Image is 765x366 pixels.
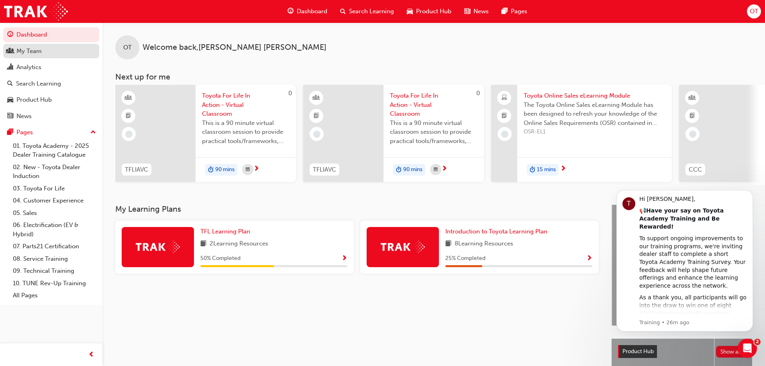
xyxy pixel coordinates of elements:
[586,254,592,264] button: Show Progress
[341,255,347,262] span: Show Progress
[253,166,259,173] span: next-icon
[7,48,13,55] span: people-icon
[3,44,99,59] a: My Team
[491,85,672,182] a: Toyota Online Sales eLearning ModuleThe Toyota Online Sales eLearning Module has been designed to...
[4,2,68,20] img: Trak
[10,194,99,207] a: 04. Customer Experience
[618,345,746,358] a: Product HubShow all
[390,91,477,119] span: Toyota For Life In Action - Virtual Classroom
[434,165,438,175] span: calendar-icon
[3,27,99,42] a: Dashboard
[416,7,451,16] span: Product Hub
[10,219,99,240] a: 06. Electrification (EV & Hybrid)
[215,165,235,174] span: 90 mins
[400,3,458,20] a: car-iconProduct Hub
[7,31,13,39] span: guage-icon
[314,93,319,103] span: learningResourceType_INSTRUCTOR_LED-icon
[334,3,400,20] a: search-iconSearch Learning
[143,43,326,52] span: Welcome back , [PERSON_NAME] [PERSON_NAME]
[403,165,422,174] span: 90 mins
[441,166,447,173] span: next-icon
[16,128,33,137] div: Pages
[390,119,477,146] span: This is a 90 minute virtual classroom session to provide practical tools/frameworks, behaviours a...
[464,6,470,16] span: news-icon
[586,255,592,262] span: Show Progress
[202,119,290,146] span: This is a 90 minute virtual classroom session to provide practical tools/frameworks, behaviours a...
[200,239,206,249] span: book-icon
[200,228,250,235] span: TFL Learning Plan
[288,90,292,97] span: 0
[200,254,241,263] span: 50 % Completed
[445,227,551,236] a: Introduction to Toyota Learning Plan
[16,47,42,56] div: My Team
[10,182,99,195] a: 03. Toyota For Life
[136,241,180,253] img: Trak
[202,91,290,119] span: Toyota For Life In Action - Virtual Classroom
[126,111,131,121] span: booktick-icon
[511,7,527,16] span: Pages
[125,131,133,138] span: learningRecordVerb_NONE-icon
[622,348,654,355] span: Product Hub
[689,165,702,174] span: CCC
[3,60,99,75] a: Analytics
[524,91,665,100] span: Toyota Online Sales eLearning Module
[10,140,99,161] a: 01. Toyota Academy - 2025 Dealer Training Catalogue
[7,96,13,104] span: car-icon
[754,339,761,345] span: 2
[445,254,486,263] span: 25 % Completed
[246,165,250,175] span: calendar-icon
[10,289,99,302] a: All Pages
[537,165,556,174] span: 15 mins
[10,277,99,290] a: 10. TUNE Rev-Up Training
[530,165,535,175] span: duration-icon
[604,183,765,336] iframe: Intercom notifications message
[210,239,268,249] span: 2 Learning Resources
[690,93,695,103] span: learningResourceType_INSTRUCTOR_LED-icon
[208,165,214,175] span: duration-icon
[200,227,253,236] a: TFL Learning Plan
[341,254,347,264] button: Show Progress
[738,339,757,358] iframe: Intercom live chat
[7,64,13,71] span: chart-icon
[16,112,32,121] div: News
[502,93,507,103] span: laptop-icon
[445,228,547,235] span: Introduction to Toyota Learning Plan
[502,111,507,121] span: booktick-icon
[3,92,99,107] a: Product Hub
[10,240,99,253] a: 07. Parts21 Certification
[102,72,765,82] h3: Next up for me
[501,131,508,138] span: learningRecordVerb_NONE-icon
[281,3,334,20] a: guage-iconDashboard
[396,165,402,175] span: duration-icon
[7,80,13,88] span: search-icon
[381,241,425,253] img: Trak
[125,165,148,174] span: TFLIAVC
[123,43,132,52] span: OT
[313,131,320,138] span: learningRecordVerb_NONE-icon
[473,7,489,16] span: News
[16,63,41,72] div: Analytics
[88,350,94,360] span: prev-icon
[3,109,99,124] a: News
[750,7,758,16] span: OT
[3,76,99,91] a: Search Learning
[115,85,296,182] a: 0TFLIAVCToyota For Life In Action - Virtual ClassroomThis is a 90 minute virtual classroom sessio...
[10,253,99,265] a: 08. Service Training
[288,6,294,16] span: guage-icon
[7,113,13,120] span: news-icon
[314,111,319,121] span: booktick-icon
[524,100,665,128] span: The Toyota Online Sales eLearning Module has been designed to refresh your knowledge of the Onlin...
[10,161,99,182] a: 02. New - Toyota Dealer Induction
[115,204,599,214] h3: My Learning Plans
[7,129,13,136] span: pages-icon
[3,125,99,140] button: Pages
[16,79,61,88] div: Search Learning
[560,166,566,173] span: next-icon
